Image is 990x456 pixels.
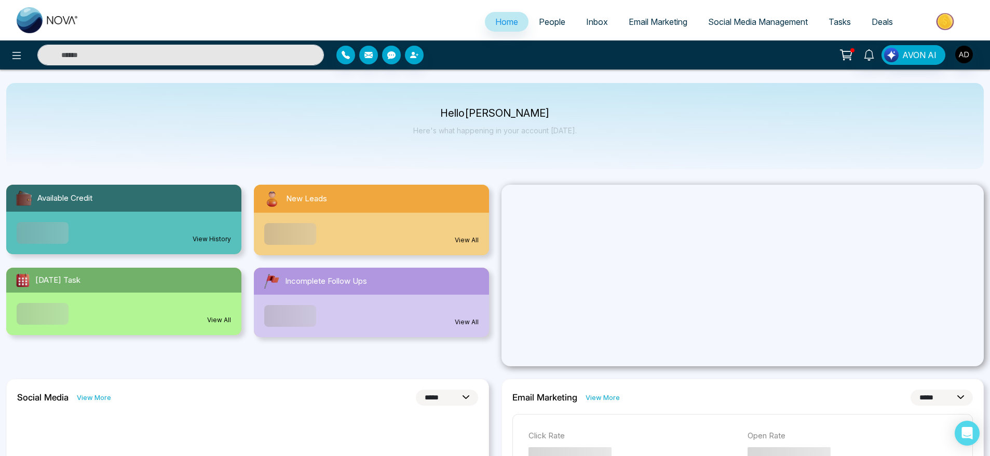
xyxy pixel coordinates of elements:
img: Nova CRM Logo [17,7,79,33]
img: Market-place.gif [908,10,984,33]
a: Deals [861,12,903,32]
a: Tasks [818,12,861,32]
img: newLeads.svg [262,189,282,209]
p: Hello [PERSON_NAME] [413,109,577,118]
div: Open Intercom Messenger [955,421,980,446]
span: Deals [872,17,893,27]
span: Inbox [586,17,608,27]
img: todayTask.svg [15,272,31,288]
p: Open Rate [748,430,957,442]
span: [DATE] Task [35,274,80,286]
a: Home [485,12,528,32]
span: AVON AI [902,49,937,61]
span: People [539,17,565,27]
h2: Social Media [17,392,69,403]
span: Email Marketing [629,17,687,27]
span: Available Credit [37,192,92,204]
a: View All [455,317,479,327]
span: New Leads [286,193,327,205]
span: Tasks [829,17,851,27]
span: Incomplete Follow Ups [285,275,367,287]
p: Click Rate [528,430,738,442]
button: AVON AI [881,45,945,65]
a: Incomplete Follow UpsView All [248,268,495,337]
span: Social Media Management [708,17,808,27]
a: View All [455,236,479,245]
img: User Avatar [955,46,973,63]
a: View More [586,393,620,403]
a: People [528,12,576,32]
a: Social Media Management [698,12,818,32]
span: Home [495,17,518,27]
a: Email Marketing [618,12,698,32]
h2: Email Marketing [512,392,577,403]
a: View All [207,315,231,325]
a: View History [193,234,231,244]
a: View More [77,393,111,403]
a: Inbox [576,12,618,32]
p: Here's what happening in your account [DATE]. [413,126,577,135]
img: availableCredit.svg [15,189,33,208]
img: Lead Flow [884,48,899,62]
a: New LeadsView All [248,185,495,255]
img: followUps.svg [262,272,281,291]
